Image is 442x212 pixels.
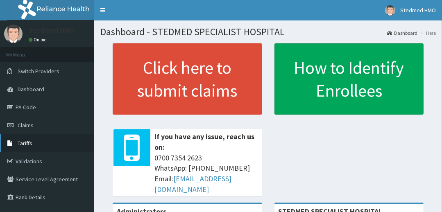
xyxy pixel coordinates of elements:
[274,43,424,115] a: How to Identify Enrollees
[18,86,44,93] span: Dashboard
[154,132,254,152] b: If you have any issue, reach us on:
[4,25,23,43] img: User Image
[100,27,436,37] h1: Dashboard - STEDMED SPECIALIST HOSPITAL
[18,140,32,147] span: Tariffs
[29,37,48,43] a: Online
[385,5,395,16] img: User Image
[418,29,436,36] li: Here
[29,27,75,34] p: Stedmed HMO
[154,174,231,194] a: [EMAIL_ADDRESS][DOMAIN_NAME]
[18,68,59,75] span: Switch Providers
[18,122,34,129] span: Claims
[387,29,417,36] a: Dashboard
[400,7,436,14] span: Stedmed HMO
[113,43,262,115] a: Click here to submit claims
[154,153,258,195] span: 0700 7354 2623 WhatsApp: [PHONE_NUMBER] Email:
